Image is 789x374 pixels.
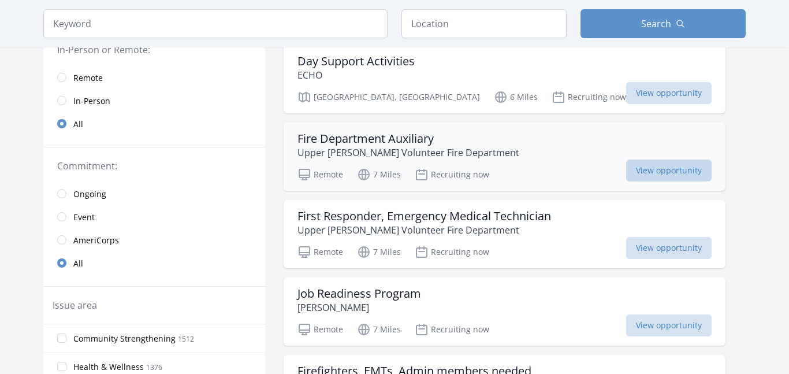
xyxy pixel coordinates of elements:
[73,72,103,84] span: Remote
[297,90,480,104] p: [GEOGRAPHIC_DATA], [GEOGRAPHIC_DATA]
[57,43,251,57] legend: In-Person or Remote:
[43,182,265,205] a: Ongoing
[43,66,265,89] a: Remote
[357,245,401,259] p: 7 Miles
[284,123,725,191] a: Fire Department Auxiliary Upper [PERSON_NAME] Volunteer Fire Department Remote 7 Miles Recruiting...
[43,89,265,112] a: In-Person
[415,168,489,182] p: Recruiting now
[43,228,265,251] a: AmeriCorps
[297,323,343,336] p: Remote
[73,95,110,107] span: In-Person
[297,132,519,146] h3: Fire Department Auxiliary
[146,362,162,372] span: 1376
[297,245,343,259] p: Remote
[626,160,712,182] span: View opportunity
[43,9,388,38] input: Keyword
[626,314,712,336] span: View opportunity
[43,112,265,135] a: All
[626,237,712,259] span: View opportunity
[297,287,421,301] h3: Job Readiness Program
[284,277,725,346] a: Job Readiness Program [PERSON_NAME] Remote 7 Miles Recruiting now View opportunity
[73,188,106,200] span: Ongoing
[57,159,251,173] legend: Commitment:
[73,258,83,269] span: All
[401,9,567,38] input: Location
[552,90,626,104] p: Recruiting now
[415,323,489,336] p: Recruiting now
[297,168,343,182] p: Remote
[626,82,712,104] span: View opportunity
[73,333,176,345] span: Community Strengthening
[73,235,119,246] span: AmeriCorps
[57,334,66,343] input: Community Strengthening 1512
[357,323,401,336] p: 7 Miles
[297,301,421,314] p: [PERSON_NAME]
[284,45,725,113] a: Day Support Activities ECHO [GEOGRAPHIC_DATA], [GEOGRAPHIC_DATA] 6 Miles Recruiting now View oppo...
[73,119,83,130] span: All
[415,245,489,259] p: Recruiting now
[43,205,265,228] a: Event
[73,212,95,223] span: Event
[57,362,66,371] input: Health & Wellness 1376
[297,54,415,68] h3: Day Support Activities
[178,334,194,344] span: 1512
[73,361,144,373] span: Health & Wellness
[641,17,671,31] span: Search
[357,168,401,182] p: 7 Miles
[43,251,265,275] a: All
[297,209,551,223] h3: First Responder, Emergency Medical Technician
[494,90,538,104] p: 6 Miles
[580,9,746,38] button: Search
[284,200,725,268] a: First Responder, Emergency Medical Technician Upper [PERSON_NAME] Volunteer Fire Department Remot...
[53,298,97,312] legend: Issue area
[297,223,551,237] p: Upper [PERSON_NAME] Volunteer Fire Department
[297,146,519,160] p: Upper [PERSON_NAME] Volunteer Fire Department
[297,68,415,82] p: ECHO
